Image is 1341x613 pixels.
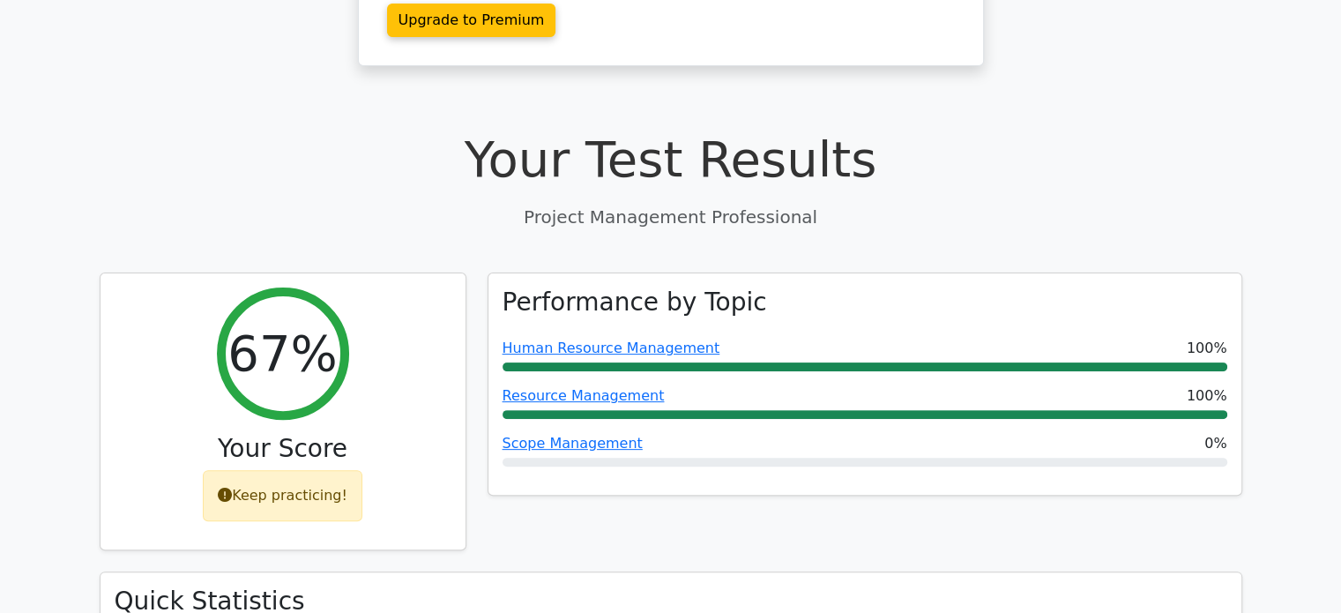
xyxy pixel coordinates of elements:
[1204,433,1226,454] span: 0%
[227,324,337,383] h2: 67%
[503,387,665,404] a: Resource Management
[503,435,643,452] a: Scope Management
[387,4,556,37] a: Upgrade to Premium
[115,434,451,464] h3: Your Score
[1187,385,1227,407] span: 100%
[1187,338,1227,359] span: 100%
[100,130,1242,189] h1: Your Test Results
[503,288,767,318] h3: Performance by Topic
[203,470,362,521] div: Keep practicing!
[100,204,1242,230] p: Project Management Professional
[503,340,720,356] a: Human Resource Management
